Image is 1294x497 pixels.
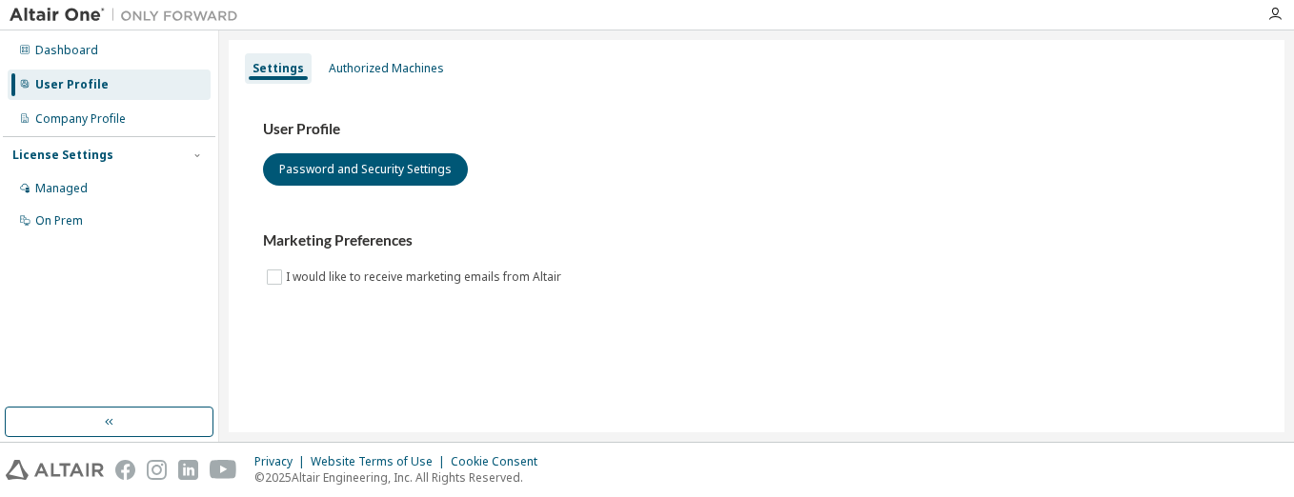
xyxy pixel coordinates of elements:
div: On Prem [35,213,83,229]
h3: Marketing Preferences [263,231,1250,250]
div: Cookie Consent [451,454,549,469]
img: linkedin.svg [178,460,198,480]
div: Privacy [254,454,311,469]
img: Altair One [10,6,248,25]
img: instagram.svg [147,460,167,480]
button: Password and Security Settings [263,153,468,186]
p: © 2025 Altair Engineering, Inc. All Rights Reserved. [254,469,549,486]
img: altair_logo.svg [6,460,104,480]
h3: User Profile [263,120,1250,139]
div: Settings [253,61,304,76]
img: youtube.svg [210,460,237,480]
div: Website Terms of Use [311,454,451,469]
div: Dashboard [35,43,98,58]
div: User Profile [35,77,109,92]
div: Company Profile [35,111,126,127]
label: I would like to receive marketing emails from Altair [286,266,565,288]
img: facebook.svg [115,460,135,480]
div: Managed [35,181,88,196]
div: License Settings [12,148,113,163]
div: Authorized Machines [329,61,444,76]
